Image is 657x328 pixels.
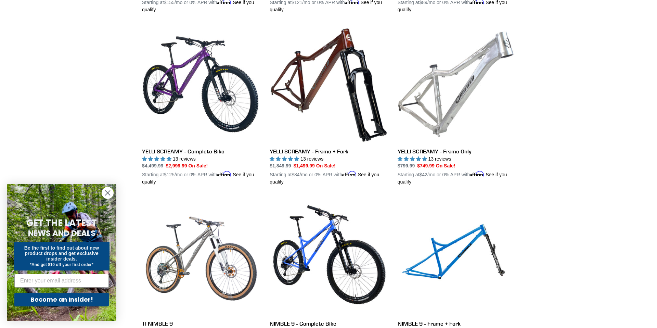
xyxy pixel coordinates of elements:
[26,217,97,229] span: GET THE LATEST
[28,228,95,239] span: NEWS AND DEALS
[14,274,109,288] input: Enter your email address
[14,293,109,306] button: Become an Insider!
[30,262,93,267] span: *And get $10 off your first order*
[24,245,99,262] span: Be the first to find out about new product drops and get exclusive insider deals.
[102,187,114,199] button: Close dialog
